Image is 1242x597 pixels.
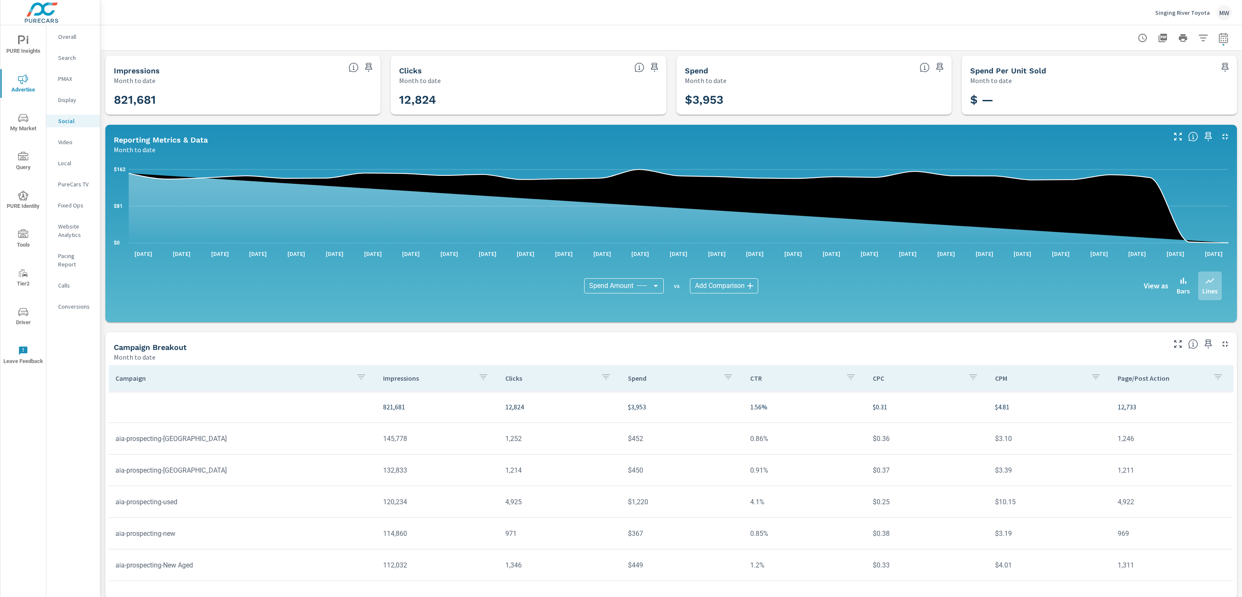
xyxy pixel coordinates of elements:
[3,35,43,56] span: PURE Insights
[1199,250,1229,258] p: [DATE]
[46,94,100,106] div: Display
[3,229,43,250] span: Tools
[3,307,43,328] span: Driver
[205,250,235,258] p: [DATE]
[399,66,422,75] h5: Clicks
[970,93,1229,107] h3: $ —
[167,250,196,258] p: [DATE]
[866,554,988,576] td: $0.33
[621,428,743,449] td: $452
[1008,250,1037,258] p: [DATE]
[3,346,43,366] span: Leave Feedback
[931,250,961,258] p: [DATE]
[893,250,923,258] p: [DATE]
[511,250,540,258] p: [DATE]
[109,491,376,513] td: aia-prospecting-used
[866,523,988,544] td: $0.38
[58,222,93,239] p: Website Analytics
[46,73,100,85] div: PMAX
[399,75,441,86] p: Month to date
[282,250,311,258] p: [DATE]
[109,523,376,544] td: aia-prospecting-new
[46,136,100,148] div: Video
[1084,250,1114,258] p: [DATE]
[664,250,693,258] p: [DATE]
[690,278,758,293] div: Add Comparison
[0,25,46,374] div: nav menu
[129,250,158,258] p: [DATE]
[376,523,499,544] td: 114,860
[1155,9,1210,16] p: Singing River Toyota
[46,199,100,212] div: Fixed Ops
[621,460,743,481] td: $450
[549,250,579,258] p: [DATE]
[58,201,93,210] p: Fixed Ops
[988,460,1111,481] td: $3.39
[1202,337,1215,351] span: Save this to your personalized report
[46,178,100,191] div: PureCars TV
[587,250,617,258] p: [DATE]
[589,282,633,290] span: Spend Amount
[988,523,1111,544] td: $3.19
[695,282,745,290] span: Add Comparison
[46,115,100,127] div: Social
[995,402,1104,412] p: $4.81
[664,282,690,290] p: vs
[114,75,156,86] p: Month to date
[584,278,664,293] div: Spend Amount
[817,250,846,258] p: [DATE]
[114,343,187,352] h5: Campaign Breakout
[109,460,376,481] td: aia-prospecting-[GEOGRAPHIC_DATA]
[1154,30,1171,46] button: "Export Report to PDF"
[628,374,716,382] p: Spend
[873,402,982,412] p: $0.31
[1218,337,1232,351] button: Minimize Widget
[58,180,93,188] p: PureCars TV
[988,428,1111,449] td: $3.10
[46,220,100,241] div: Website Analytics
[58,302,93,311] p: Conversions
[778,250,808,258] p: [DATE]
[1218,61,1232,74] span: Save this to your personalized report
[46,250,100,271] div: Pacing Report
[383,402,492,412] p: 821,681
[3,152,43,172] span: Query
[499,460,621,481] td: 1,214
[435,250,464,258] p: [DATE]
[743,460,866,481] td: 0.91%
[866,460,988,481] td: $0.37
[58,159,93,167] p: Local
[970,66,1046,75] h5: Spend Per Unit Sold
[46,279,100,292] div: Calls
[114,145,156,155] p: Month to date
[1144,282,1168,290] h6: View as
[1111,428,1233,449] td: 1,246
[115,374,349,382] p: Campaign
[473,250,502,258] p: [DATE]
[866,491,988,513] td: $0.25
[970,75,1012,86] p: Month to date
[3,113,43,134] span: My Market
[58,281,93,290] p: Calls
[114,167,126,172] text: $162
[46,51,100,64] div: Search
[628,402,737,412] p: $3,953
[114,352,156,362] p: Month to date
[621,554,743,576] td: $449
[1202,286,1218,296] p: Lines
[634,62,644,73] span: The number of times an ad was clicked by a consumer.
[920,62,930,73] span: The amount of money spent on advertising during the period.
[114,135,208,144] h5: Reporting Metrics & Data
[988,554,1111,576] td: $4.01
[621,491,743,513] td: $1,220
[362,61,376,74] span: Save this to your personalized report
[1046,250,1076,258] p: [DATE]
[58,252,93,269] p: Pacing Report
[1171,337,1185,351] button: Make Fullscreen
[114,240,120,246] text: $0
[970,250,999,258] p: [DATE]
[685,75,727,86] p: Month to date
[1111,554,1233,576] td: 1,311
[114,203,123,209] text: $81
[3,191,43,211] span: PURE Identity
